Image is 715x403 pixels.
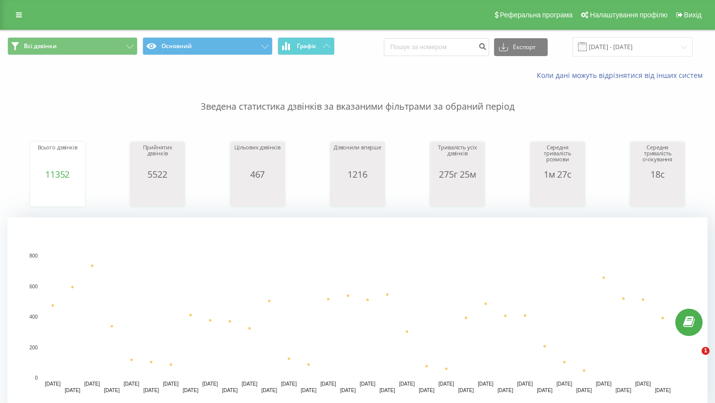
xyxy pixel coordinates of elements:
text: [DATE] [596,381,612,387]
text: [DATE] [498,388,513,393]
span: Налаштування профілю [590,11,667,19]
text: [DATE] [616,388,632,393]
text: [DATE] [438,381,454,387]
text: [DATE] [557,381,572,387]
text: [DATE] [379,388,395,393]
iframe: Intercom live chat [681,347,705,371]
text: [DATE] [458,388,474,393]
text: [DATE] [399,381,415,387]
span: Графік [297,43,316,50]
div: 467 [233,169,283,179]
input: Пошук за номером [384,38,489,56]
button: Всі дзвінки [7,37,138,55]
text: [DATE] [65,388,80,393]
text: [DATE] [537,388,553,393]
text: [DATE] [301,388,317,393]
text: [DATE] [143,388,159,393]
svg: A chart. [33,179,82,209]
div: 1216 [333,169,382,179]
text: [DATE] [635,381,651,387]
svg: A chart. [133,179,182,209]
text: [DATE] [576,388,592,393]
text: [DATE] [320,381,336,387]
text: [DATE] [183,388,199,393]
text: [DATE] [360,381,376,387]
span: Вихід [684,11,702,19]
a: Коли дані можуть відрізнятися вiд інших систем [537,70,708,80]
text: [DATE] [104,388,120,393]
div: 5522 [133,169,182,179]
div: Дзвонили вперше [333,144,382,169]
button: Графік [278,37,335,55]
div: Прийнятих дзвінків [133,144,182,169]
button: Експорт [494,38,548,56]
text: [DATE] [163,381,179,387]
text: [DATE] [261,388,277,393]
div: Середня тривалість очікування [633,144,682,169]
text: [DATE] [203,381,218,387]
text: [DATE] [478,381,494,387]
div: Всього дзвінків [33,144,82,169]
text: [DATE] [517,381,533,387]
text: [DATE] [340,388,356,393]
svg: A chart. [633,179,682,209]
div: 275г 25м [432,169,482,179]
span: Всі дзвінки [24,42,57,50]
text: 800 [29,253,38,259]
div: Цільових дзвінків [233,144,283,169]
text: 600 [29,284,38,289]
text: 0 [35,375,38,381]
svg: A chart. [233,179,283,209]
div: 11352 [33,169,82,179]
text: [DATE] [222,388,238,393]
span: 1 [702,347,710,355]
text: [DATE] [45,381,61,387]
svg: A chart. [533,179,582,209]
div: Середня тривалість розмови [533,144,582,169]
div: Тривалість усіх дзвінків [432,144,482,169]
text: [DATE] [124,381,140,387]
text: [DATE] [655,388,671,393]
text: [DATE] [281,381,297,387]
text: 200 [29,345,38,350]
svg: A chart. [432,179,482,209]
svg: A chart. [333,179,382,209]
text: [DATE] [419,388,434,393]
p: Зведена статистика дзвінків за вказаними фільтрами за обраний період [7,80,708,113]
text: [DATE] [242,381,258,387]
text: [DATE] [84,381,100,387]
span: Реферальна програма [500,11,573,19]
text: 400 [29,314,38,320]
div: 18с [633,169,682,179]
div: 1м 27с [533,169,582,179]
button: Основний [143,37,273,55]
